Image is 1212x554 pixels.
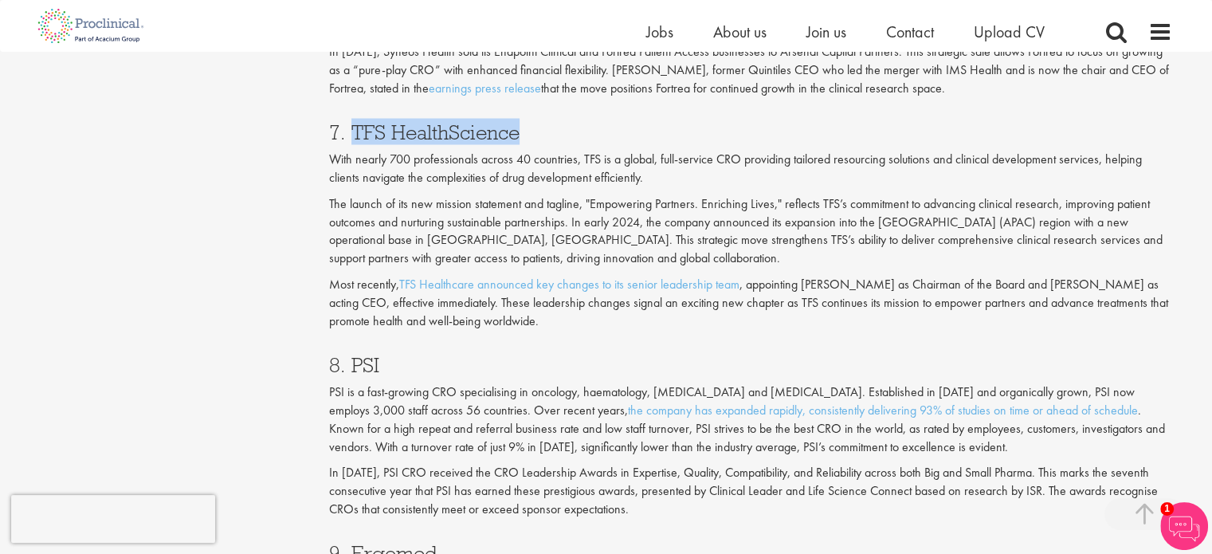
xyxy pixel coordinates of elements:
[329,43,1172,98] p: In [DATE], Syneos Health sold its Endpoint Clinical and Fortrea Patient Access businesses to Arse...
[329,151,1172,187] p: With nearly 700 professionals across 40 countries, TFS is a global, full-service CRO providing ta...
[399,276,739,293] a: TFS Healthcare announced key changes to its senior leadership team
[646,22,673,42] a: Jobs
[329,122,1172,143] h3: 7. TFS HealthScience
[628,402,1138,418] a: the company has expanded rapidly, consistently delivering 93% of studies on time or ahead of sche...
[329,195,1172,268] p: The launch of its new mission statement and tagline, "Empowering Partners. Enriching Lives," refl...
[429,80,541,96] a: earnings press release
[713,22,767,42] a: About us
[806,22,846,42] a: Join us
[974,22,1045,42] a: Upload CV
[329,383,1172,456] p: PSI is a fast-growing CRO specialising in oncology, haematology, [MEDICAL_DATA] and [MEDICAL_DATA...
[329,276,1172,331] p: Most recently, , appointing [PERSON_NAME] as Chairman of the Board and [PERSON_NAME] as acting CE...
[11,495,215,543] iframe: reCAPTCHA
[1160,502,1208,550] img: Chatbot
[329,355,1172,375] h3: 8. PSI
[329,464,1172,519] p: In [DATE], PSI CRO received the CRO Leadership Awards in Expertise, Quality, Compatibility, and R...
[1160,502,1174,516] span: 1
[886,22,934,42] a: Contact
